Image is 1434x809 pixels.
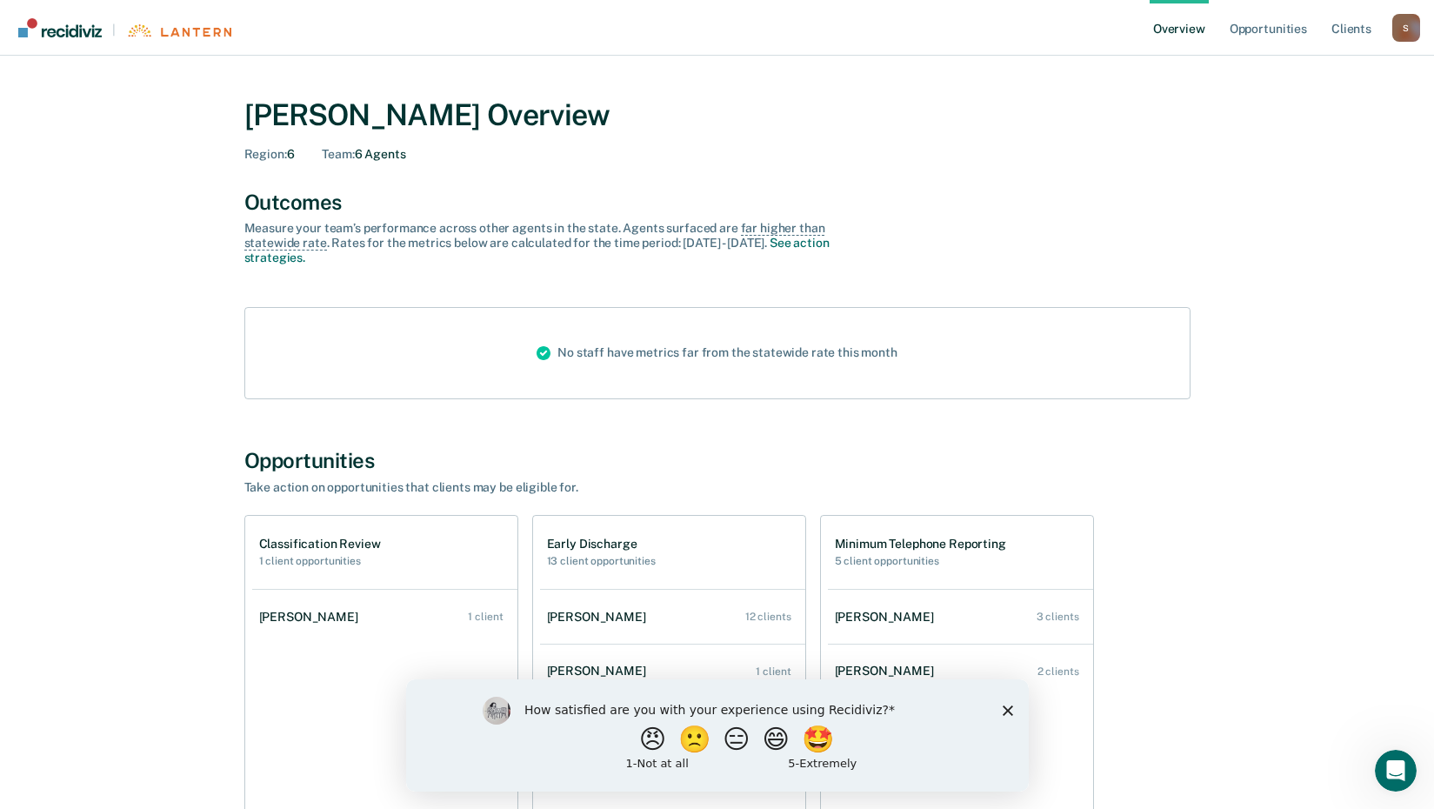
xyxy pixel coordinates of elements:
div: 12 clients [745,611,791,623]
div: Measure your team’s performance across other agent s in the state. Agent s surfaced are . Rates f... [244,221,853,264]
div: 1 client [756,665,790,678]
h1: Early Discharge [547,537,656,552]
h1: Classification Review [259,537,381,552]
div: Outcomes [244,190,1191,215]
div: Take action on opportunities that clients may be eligible for. [244,480,853,495]
span: Region : [244,147,287,161]
img: Recidiviz [18,18,102,37]
div: [PERSON_NAME] [547,610,653,625]
a: [PERSON_NAME] 3 clients [828,592,1093,642]
div: 3 clients [1037,611,1079,623]
iframe: Survey by Kim from Recidiviz [406,679,1029,792]
div: 1 client [468,611,503,623]
h2: 13 client opportunities [547,555,656,567]
div: 2 clients [1037,665,1079,678]
a: [PERSON_NAME] 1 client [540,646,805,696]
div: [PERSON_NAME] [835,610,941,625]
div: [PERSON_NAME] [835,664,941,679]
span: Team : [322,147,354,161]
a: [PERSON_NAME] 1 client [252,592,517,642]
div: [PERSON_NAME] [547,664,653,679]
a: [PERSON_NAME] 2 clients [828,646,1093,696]
h1: Minimum Telephone Reporting [835,537,1006,552]
span: far higher than statewide rate [244,221,825,251]
div: 6 Agents [322,147,405,162]
div: [PERSON_NAME] [259,610,365,625]
div: No staff have metrics far from the statewide rate this month [523,308,911,398]
a: [PERSON_NAME] 12 clients [540,592,805,642]
h2: 1 client opportunities [259,555,381,567]
span: | [102,23,126,37]
div: Opportunities [244,448,1191,473]
div: 6 [244,147,295,162]
div: [PERSON_NAME] Overview [244,97,1191,133]
img: Lantern [126,24,231,37]
a: See action strategies. [244,236,830,264]
button: Profile dropdown button [1392,14,1420,42]
h2: 5 client opportunities [835,555,1006,567]
iframe: Intercom live chat [1375,750,1417,792]
div: S [1392,14,1420,42]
